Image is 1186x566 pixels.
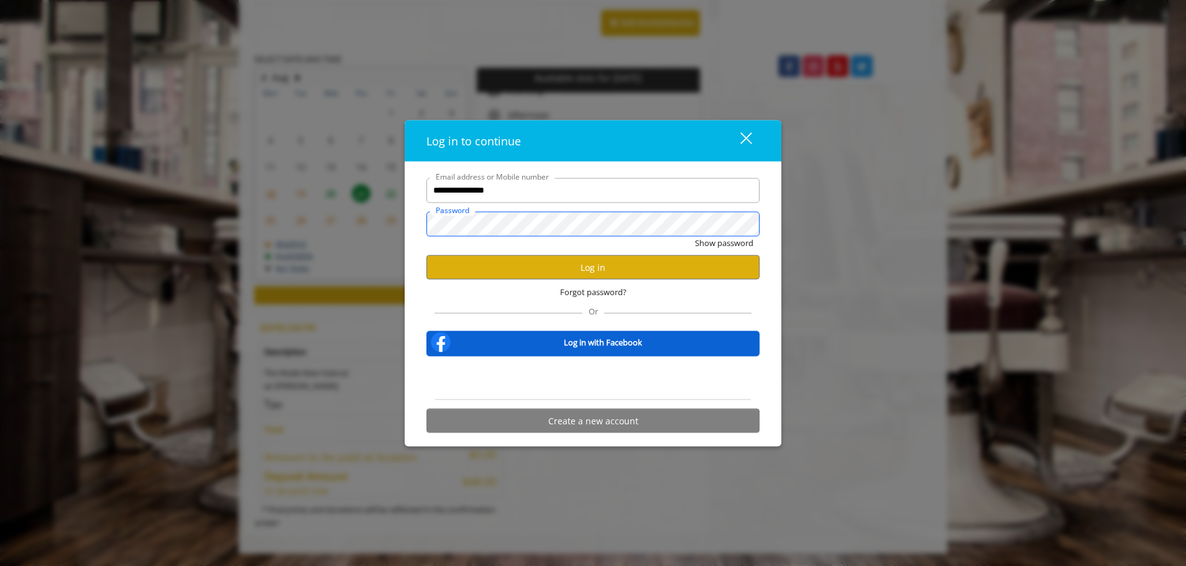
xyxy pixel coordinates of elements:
[717,128,760,153] button: close dialog
[426,133,521,148] span: Log in to continue
[560,286,627,299] span: Forgot password?
[726,131,751,150] div: close dialog
[582,306,604,317] span: Or
[430,204,476,216] label: Password
[695,236,753,249] button: Show password
[426,178,760,203] input: Email address or Mobile number
[428,330,453,355] img: facebook-logo
[426,211,760,236] input: Password
[564,335,642,349] b: Log in with Facebook
[426,255,760,280] button: Log in
[430,170,555,182] label: Email address or Mobile number
[426,409,760,433] button: Create a new account
[525,365,661,392] iframe: Sign in with Google Button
